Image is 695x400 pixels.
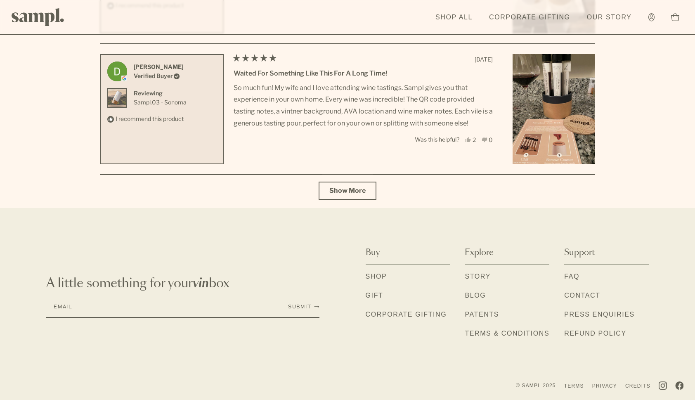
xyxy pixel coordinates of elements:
[564,265,649,353] div: Support
[564,241,649,265] button: Support
[415,136,459,143] span: Was this helpful?
[134,63,183,70] strong: [PERSON_NAME]
[564,272,579,282] a: FAQ
[465,329,549,339] a: Terms & Conditions
[234,82,493,130] p: So much fun! My wife and I love attending wine tastings. Sampl gives you that experience in your ...
[659,381,683,390] ul: social links
[583,8,636,26] a: Our Story
[564,329,626,339] a: Refund Policy
[659,381,667,390] img: Instagram
[465,136,476,142] button: 2
[564,247,595,258] span: Support
[485,8,574,26] a: Corporate Gifting
[465,247,494,258] span: Explore
[625,383,650,389] a: Credits
[234,68,493,79] div: Waited for something like this for a long time!
[431,8,477,26] a: Shop All
[121,76,127,81] img: google logo
[482,136,493,142] button: 0
[564,383,584,389] a: Terms
[675,381,683,390] img: Facebook
[319,182,376,200] button: Show more reviews
[366,265,450,334] div: Buy
[288,303,319,310] button: Submit Newsletter Signup
[592,383,617,389] a: Privacy
[366,247,380,258] span: Buy
[134,71,183,80] div: Verified Buyer
[564,310,635,320] a: Press Enquiries
[465,265,549,353] div: Explore
[465,272,491,282] a: Story
[12,8,64,26] img: Sampl logo
[564,291,600,301] a: Contact
[46,276,319,291] p: A little something for your box
[513,54,595,164] img: Customer-uploaded image, show more details
[516,382,556,389] li: © Sampl 2025
[366,272,387,282] a: Shop
[465,241,549,265] button: Explore
[329,187,366,194] span: Show More
[366,310,447,320] a: Corporate Gifting
[366,291,383,301] a: Gift
[465,310,499,320] a: Patents
[107,62,127,81] img: Profile picture for Dan O.
[116,115,184,122] span: I recommend this product
[516,381,650,391] ul: policy links
[134,98,187,107] a: View Sampl.03 - Sonoma
[465,291,486,301] a: Blog
[475,56,493,63] span: [DATE]
[134,89,187,98] div: Reviewing
[366,241,450,265] button: Buy
[193,277,209,290] em: vin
